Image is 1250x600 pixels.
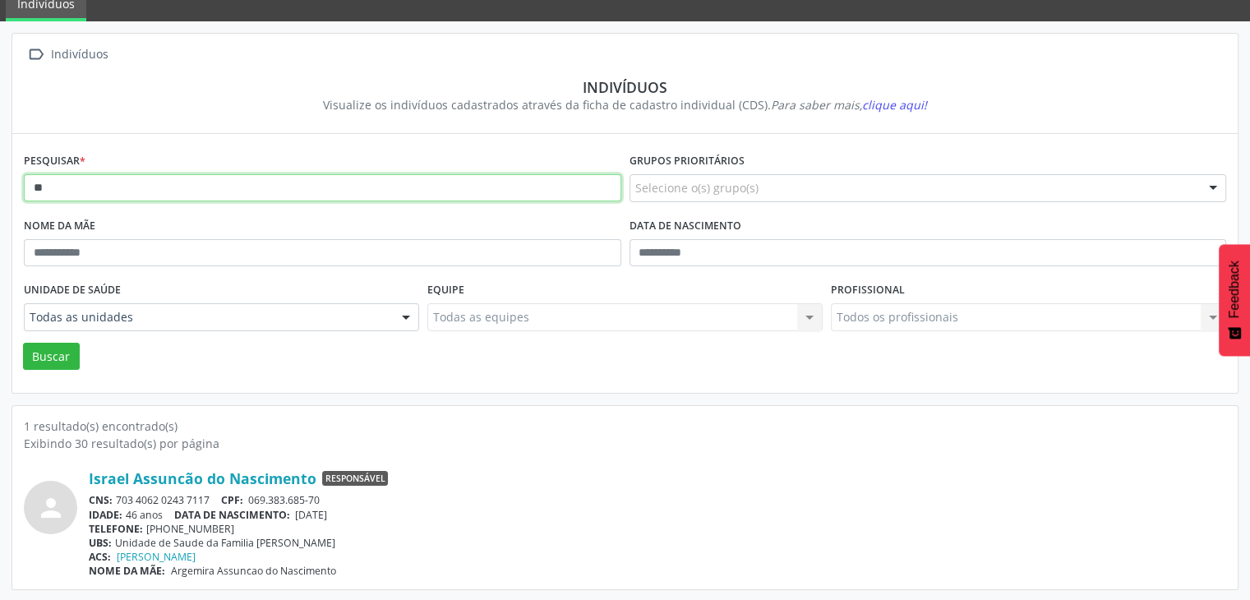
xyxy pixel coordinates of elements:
span: [DATE] [295,508,327,522]
label: Equipe [427,278,464,303]
span: clique aqui! [862,97,927,113]
span: Argemira Assuncao do Nascimento [171,564,336,578]
span: TELEFONE: [89,522,143,536]
span: 069.383.685-70 [248,493,320,507]
span: Feedback [1227,261,1242,318]
span: CNS: [89,493,113,507]
div: 703 4062 0243 7117 [89,493,1226,507]
div: Unidade de Saude da Familia [PERSON_NAME] [89,536,1226,550]
span: Selecione o(s) grupo(s) [635,179,759,196]
label: Profissional [831,278,905,303]
div: Indivíduos [48,43,111,67]
span: CPF: [221,493,243,507]
span: NOME DA MÃE: [89,564,165,578]
div: Indivíduos [35,78,1215,96]
i: person [36,493,66,523]
span: IDADE: [89,508,122,522]
div: Visualize os indivíduos cadastrados através da ficha de cadastro individual (CDS). [35,96,1215,113]
div: 46 anos [89,508,1226,522]
button: Buscar [23,343,80,371]
a: [PERSON_NAME] [117,550,196,564]
span: Responsável [322,471,388,486]
label: Data de nascimento [630,214,741,239]
label: Unidade de saúde [24,278,121,303]
span: Todas as unidades [30,309,385,325]
label: Pesquisar [24,149,85,174]
div: 1 resultado(s) encontrado(s) [24,418,1226,435]
i: Para saber mais, [771,97,927,113]
label: Grupos prioritários [630,149,745,174]
span: DATA DE NASCIMENTO: [174,508,290,522]
span: ACS: [89,550,111,564]
a:  Indivíduos [24,43,111,67]
div: Exibindo 30 resultado(s) por página [24,435,1226,452]
button: Feedback - Mostrar pesquisa [1219,244,1250,356]
label: Nome da mãe [24,214,95,239]
i:  [24,43,48,67]
a: Israel Assuncão do Nascimento [89,469,316,487]
div: [PHONE_NUMBER] [89,522,1226,536]
span: UBS: [89,536,112,550]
